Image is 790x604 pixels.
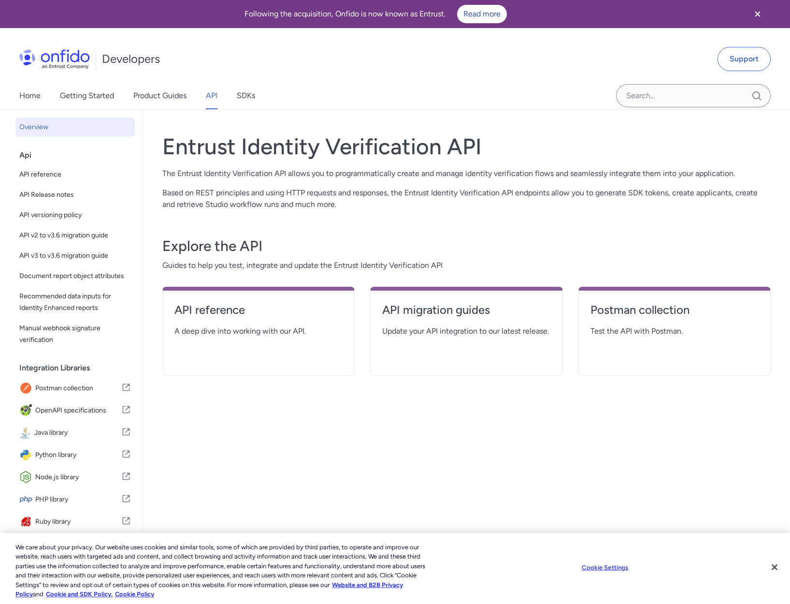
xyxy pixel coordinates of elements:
[19,323,131,346] span: Manual webhook signature verification
[162,187,771,210] p: Based on REST principles and using HTTP requests and responses, the Entrust Identity Verification...
[19,230,131,241] span: API v2 to v3.6 migration guide
[60,82,114,109] a: Getting Started
[35,382,121,395] span: Postman collection
[35,448,121,462] span: Python library
[35,404,121,417] span: OpenAPI specifications
[740,2,776,26] button: Close banner
[19,358,139,378] div: Integration Libraries
[457,5,507,23] a: Read more
[35,471,121,484] span: Node.js library
[162,236,771,256] h3: Explore the API
[35,515,121,529] span: Ruby library
[19,493,35,506] img: IconPHP library
[15,266,135,286] a: Document report object attributes
[162,168,771,179] p: The Entrust Identity Verification API allows you to programmatically create and manage identity v...
[15,165,135,184] a: API reference
[133,82,187,109] a: Product Guides
[15,287,135,318] a: Recommended data inputs for Identity Enhanced reports
[19,270,131,282] span: Document report object attributes
[12,5,740,23] div: Following the acquisition, Onfido is now known as Entrust.
[15,206,135,225] a: API versioning policy
[19,426,34,440] img: IconJava library
[575,558,635,577] button: Cookie Settings
[19,189,131,201] span: API Release notes
[35,493,121,506] span: PHP library
[15,378,135,399] a: IconPostman collectionPostman collection
[19,515,35,529] img: IconRuby library
[382,302,550,318] h4: API migration guides
[162,260,771,271] span: Guides to help you test, integrate and update the Entrust Identity Verification API
[115,590,154,598] a: Cookie Policy
[19,471,35,484] img: IconNode.js library
[162,133,771,160] h1: Entrust Identity Verification API
[382,302,550,325] a: API migration guides
[752,8,763,20] svg: Close banner
[19,49,90,69] img: Onfido Logo
[15,400,135,421] a: IconOpenAPI specificationsOpenAPI specifications
[102,51,160,67] h1: Developers
[174,325,343,337] span: A deep dive into working with our API.
[15,489,135,510] a: IconPHP libraryPHP library
[19,82,41,109] a: Home
[15,511,135,532] a: IconRuby libraryRuby library
[15,467,135,488] a: IconNode.js libraryNode.js library
[19,448,35,462] img: IconPython library
[19,169,131,180] span: API reference
[19,382,35,395] img: IconPostman collection
[15,319,135,350] a: Manual webhook signature verification
[15,118,135,137] a: Overview
[616,84,771,107] input: Onfido search input field
[590,302,759,318] h4: Postman collection
[19,404,35,417] img: IconOpenAPI specifications
[19,209,131,221] span: API versioning policy
[15,444,135,466] a: IconPython libraryPython library
[46,590,113,598] a: Cookie and SDK Policy.
[206,82,217,109] a: API
[15,185,135,205] a: API Release notes
[19,250,131,262] span: API v3 to v3.6 migration guide
[590,325,759,337] span: Test the API with Postman.
[34,426,121,440] span: Java library
[718,47,771,71] a: Support
[174,302,343,325] a: API reference
[19,146,139,165] div: Api
[15,226,135,245] a: API v2 to v3.6 migration guide
[15,543,434,599] div: We care about your privacy. Our website uses cookies and similar tools, some of which are provide...
[237,82,255,109] a: SDKs
[174,302,343,318] h4: API reference
[19,121,131,133] span: Overview
[382,325,550,337] span: Update your API integration to our latest release.
[590,302,759,325] a: Postman collection
[764,557,785,578] button: Close
[15,246,135,265] a: API v3 to v3.6 migration guide
[19,291,131,314] span: Recommended data inputs for Identity Enhanced reports
[15,422,135,443] a: IconJava libraryJava library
